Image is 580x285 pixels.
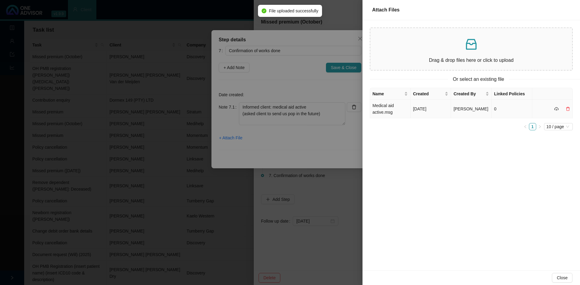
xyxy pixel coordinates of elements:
[524,125,527,128] span: left
[370,28,572,70] span: inboxDrag & drop files here or click to upload
[413,90,443,97] span: Created
[557,274,568,281] span: Close
[411,100,451,118] td: [DATE]
[554,107,559,111] span: cloud-download
[269,8,318,14] span: File uploaded successfully
[372,7,400,12] span: Attach Files
[370,88,411,100] th: Name
[552,273,572,283] button: Close
[492,88,532,100] th: Linked Policies
[262,8,266,13] span: check-circle
[529,123,536,130] li: 1
[448,75,509,83] span: Or select an existing file
[453,106,488,111] span: [PERSON_NAME]
[536,123,543,130] li: Next Page
[566,107,570,111] span: delete
[492,100,532,118] td: 0
[451,88,491,100] th: Created By
[372,90,403,97] span: Name
[529,123,536,130] a: 1
[411,88,451,100] th: Created
[522,123,529,130] button: left
[453,90,484,97] span: Created By
[522,123,529,130] li: Previous Page
[464,37,478,52] span: inbox
[538,125,542,128] span: right
[375,56,567,64] p: Drag & drop files here or click to upload
[370,100,411,118] td: Medical aid active.msg
[544,123,573,130] div: Page Size
[546,123,570,130] span: 10 / page
[536,123,543,130] button: right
